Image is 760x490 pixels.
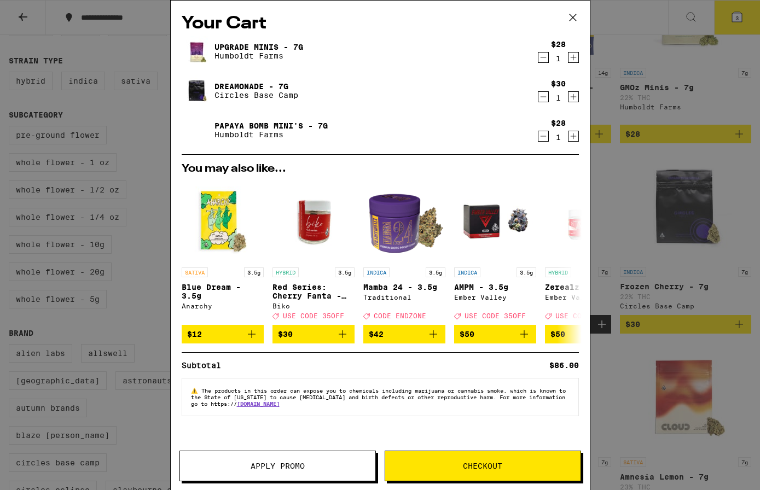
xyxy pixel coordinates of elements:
[272,180,355,262] img: Biko - Red Series: Cherry Fanta - 3.5g
[363,325,445,343] button: Add to bag
[272,302,355,310] div: Biko
[363,267,390,277] p: INDICA
[538,52,549,63] button: Decrement
[363,180,445,262] img: Traditional - Mamba 24 - 3.5g
[551,54,566,63] div: 1
[179,451,376,481] button: Apply Promo
[549,361,579,369] div: $86.00
[465,312,526,319] span: USE CODE 35OFF
[374,312,426,319] span: CODE ENDZONE
[454,180,536,325] a: Open page for AMPM - 3.5g from Ember Valley
[545,180,627,262] img: Ember Valley - Zerealz - 3.5g
[182,11,579,36] h2: Your Cart
[214,91,298,100] p: Circles Base Camp
[460,330,474,339] span: $50
[182,36,212,67] img: Upgrade Minis - 7g
[454,267,480,277] p: INDICA
[545,267,571,277] p: HYBRID
[237,400,280,407] a: [DOMAIN_NAME]
[187,330,202,339] span: $12
[545,294,627,301] div: Ember Valley
[454,325,536,343] button: Add to bag
[363,294,445,301] div: Traditional
[191,387,201,394] span: ⚠️
[7,8,79,16] span: Hi. Need any help?
[517,267,536,277] p: 3.5g
[251,462,305,470] span: Apply Promo
[214,130,328,139] p: Humboldt Farms
[454,180,536,262] img: Ember Valley - AMPM - 3.5g
[545,325,627,343] button: Add to bag
[191,387,566,407] span: The products in this order can expose you to chemicals including marijuana or cannabis smoke, whi...
[551,40,566,49] div: $28
[369,330,384,339] span: $42
[283,312,344,319] span: USE CODE 35OFF
[568,52,579,63] button: Increment
[545,283,627,291] p: Zerealz - 3.5g
[214,82,298,91] a: Dreamonade - 7g
[363,180,445,325] a: Open page for Mamba 24 - 3.5g from Traditional
[454,294,536,301] div: Ember Valley
[182,180,264,262] img: Anarchy - Blue Dream - 3.5g
[555,312,617,319] span: USE CODE 35OFF
[363,283,445,291] p: Mamba 24 - 3.5g
[545,180,627,325] a: Open page for Zerealz - 3.5g from Ember Valley
[182,75,212,106] img: Dreamonade - 7g
[426,267,445,277] p: 3.5g
[463,462,502,470] span: Checkout
[551,119,566,127] div: $28
[272,267,299,277] p: HYBRID
[272,325,355,343] button: Add to bag
[214,43,303,51] a: Upgrade Minis - 7g
[182,115,212,145] img: Papaya Bomb Mini's - 7g
[182,283,264,300] p: Blue Dream - 3.5g
[244,267,264,277] p: 3.5g
[551,79,566,88] div: $30
[550,330,565,339] span: $50
[454,283,536,291] p: AMPM - 3.5g
[551,94,566,102] div: 1
[272,180,355,325] a: Open page for Red Series: Cherry Fanta - 3.5g from Biko
[335,267,355,277] p: 3.5g
[568,131,579,142] button: Increment
[182,180,264,325] a: Open page for Blue Dream - 3.5g from Anarchy
[568,91,579,102] button: Increment
[538,131,549,142] button: Decrement
[182,361,229,369] div: Subtotal
[385,451,581,481] button: Checkout
[214,51,303,60] p: Humboldt Farms
[538,91,549,102] button: Decrement
[278,330,293,339] span: $30
[182,302,264,310] div: Anarchy
[182,164,579,174] h2: You may also like...
[272,283,355,300] p: Red Series: Cherry Fanta - 3.5g
[182,325,264,343] button: Add to bag
[214,121,328,130] a: Papaya Bomb Mini's - 7g
[551,133,566,142] div: 1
